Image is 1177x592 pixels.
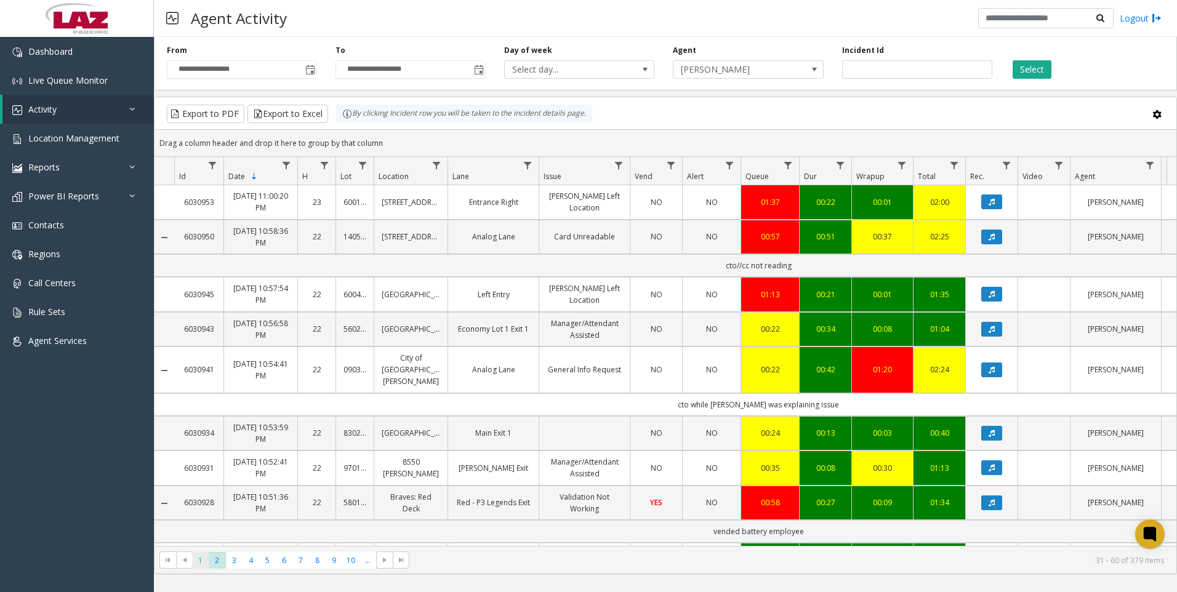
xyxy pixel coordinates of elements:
span: Location [379,171,409,182]
button: Export to PDF [167,105,244,123]
a: Collapse Details [155,366,174,375]
a: 01:13 [921,462,958,474]
a: [DATE] 11:00:20 PM [231,190,290,214]
a: H Filter Menu [316,157,333,174]
a: Activity [2,95,154,124]
a: Manager/Attendant Assisted [547,456,622,479]
a: 6030945 [182,289,216,300]
a: YES [638,497,675,508]
a: 01:34 [921,497,958,508]
span: Total [918,171,936,182]
div: 00:35 [749,462,792,474]
a: 22 [305,497,328,508]
a: [PERSON_NAME] [1078,196,1154,208]
a: 6030928 [182,497,216,508]
span: NO [651,463,662,473]
a: 830202 [343,427,366,439]
a: NO [690,497,733,508]
a: Location Filter Menu [428,157,445,174]
div: 02:24 [921,364,958,375]
label: Incident Id [842,45,884,56]
a: NO [638,289,675,300]
a: 00:01 [859,289,906,300]
a: 00:27 [807,497,844,508]
img: pageIcon [166,3,179,33]
a: 8550 [PERSON_NAME] [382,456,440,479]
a: 560271 [343,323,366,335]
a: [DATE] 10:51:36 PM [231,491,290,514]
a: [DATE] 10:53:59 PM [231,422,290,445]
span: Page 8 [309,552,326,569]
span: Go to the previous page [176,551,193,569]
a: 00:37 [859,231,906,242]
a: 00:57 [749,231,792,242]
a: 22 [305,427,328,439]
span: Page 10 [343,552,360,569]
a: 600405 [343,289,366,300]
div: 00:42 [807,364,844,375]
span: Page 6 [276,552,292,569]
a: 600125 [343,196,366,208]
img: infoIcon.svg [342,109,352,119]
a: 22 [305,462,328,474]
a: [PERSON_NAME] [1078,462,1154,474]
a: 6030943 [182,323,216,335]
a: Analog Lane [456,231,531,242]
img: 'icon' [12,163,22,173]
a: General Info Request [547,364,622,375]
span: Go to the last page [393,551,409,569]
span: Activity [28,103,57,115]
a: [GEOGRAPHIC_DATA] [382,427,440,439]
a: 00:22 [807,196,844,208]
a: Analog Lane [456,364,531,375]
span: Alert [687,171,704,182]
span: Go to the next page [380,555,390,565]
a: 00:58 [749,497,792,508]
a: 580116 [343,497,366,508]
span: NO [651,289,662,300]
a: 01:13 [749,289,792,300]
button: Export to Excel [247,105,328,123]
span: Date [228,171,245,182]
a: [STREET_ADDRESS] [382,196,440,208]
span: Toggle popup [303,61,316,78]
a: [DATE] 10:54:41 PM [231,358,290,382]
span: Id [179,171,186,182]
label: To [335,45,345,56]
a: 01:37 [749,196,792,208]
a: 01:04 [921,323,958,335]
a: Manager/Attendant Assisted [547,318,622,341]
a: [DATE] 10:58:36 PM [231,225,290,249]
span: Page 7 [292,552,309,569]
a: 00:01 [859,196,906,208]
img: 'icon' [12,47,22,57]
span: NO [651,197,662,207]
span: Page 3 [226,552,243,569]
a: Lot Filter Menu [355,157,371,174]
label: Agent [673,45,696,56]
a: Validation Not Working [547,491,622,514]
div: By clicking Incident row you will be taken to the incident details page. [336,105,592,123]
a: NO [690,289,733,300]
a: Entrance Right [456,196,531,208]
img: 'icon' [12,192,22,202]
a: Date Filter Menu [278,157,295,174]
span: H [302,171,308,182]
a: [PERSON_NAME] [1078,497,1154,508]
a: 00:30 [859,462,906,474]
div: 00:08 [859,323,906,335]
a: Card Unreadable [547,231,622,242]
a: [PERSON_NAME] [1078,323,1154,335]
span: Regions [28,248,60,260]
div: 01:35 [921,289,958,300]
a: 01:20 [859,364,906,375]
button: Select [1013,60,1051,79]
a: Main Exit 1 [456,427,531,439]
